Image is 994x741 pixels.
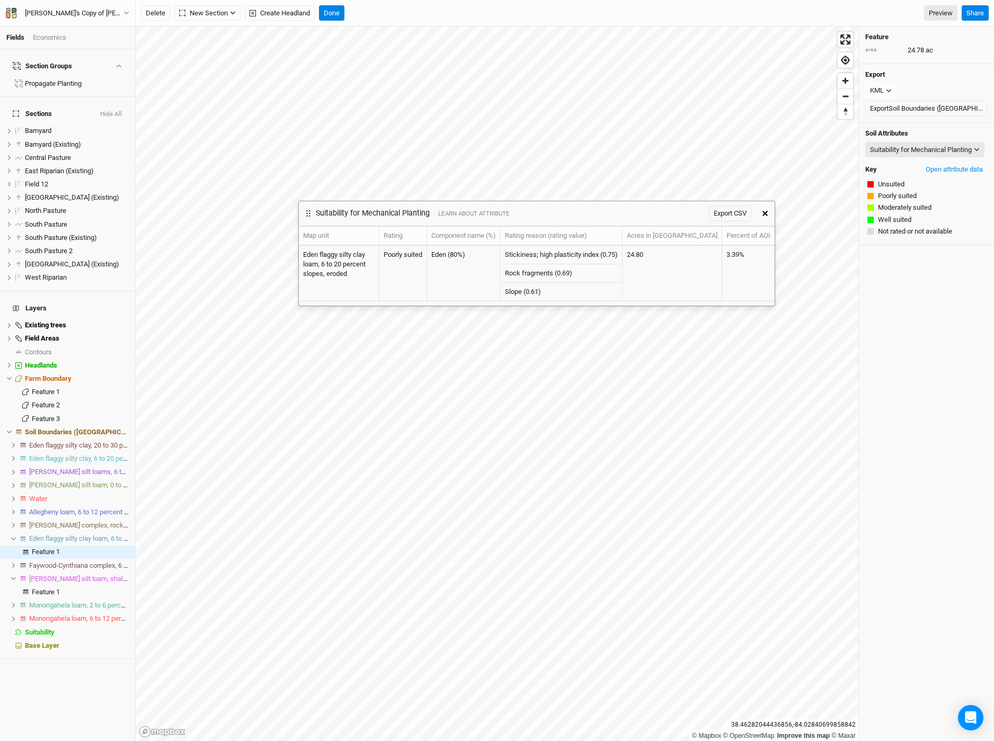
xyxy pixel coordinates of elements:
div: West Riparian [25,273,129,282]
div: Upper Hillside (Existing) [25,260,129,269]
div: Soil Boundaries (US) [25,428,129,436]
div: South Pasture [25,220,129,229]
div: Field Areas [25,334,129,343]
button: Reset bearing to north [838,104,853,119]
div: Feature 1 [32,388,129,396]
div: KML [870,85,884,96]
span: Allegheny loam, 6 to 12 percent slopes [29,508,144,516]
div: Eden flaggy silty clay, 20 to 30 percent slopes, severely eroded [29,441,129,450]
span: Feature 2 [32,401,60,409]
button: Show section groups [114,63,123,69]
span: Monongahela loam, 2 to 6 percent slopes [29,601,152,609]
div: Lower Hillside (Existing) [25,193,129,202]
span: Eden flaggy silty clay loam, 6 to 20 percent slopes, eroded [29,534,201,542]
span: Feature 1 [32,588,60,596]
div: Water [29,495,129,503]
a: Mapbox [692,732,721,739]
span: Faywood-Cynthiana complex, 6 to 20 percent slopes, eroded [29,561,208,569]
div: Cynthiana-Faywood complex, rocky, 20 to 35 percent slopes, eroded [29,521,129,530]
div: Eden flaggy silty clay loam, 6 to 20 percent slopes, eroded [29,534,129,543]
span: [PERSON_NAME] silt loam, shale substratum, 6 to 12 percent slopes, eroded [29,575,256,583]
button: Enter fullscreen [838,32,853,47]
div: Contours [25,348,129,356]
span: Field Areas [25,334,59,342]
div: Monongahela loam, 2 to 6 percent slopes [29,601,129,610]
span: West Riparian [25,273,67,281]
span: Sections [13,110,52,118]
span: Water [29,495,47,503]
a: Maxar [831,732,856,739]
div: Lowell silt loam, shale substratum, 6 to 12 percent slopes, eroded [29,575,129,583]
div: Nolin silt loam, 0 to 2 percent slopes, frequently flooded [29,481,129,489]
span: North Pasture [25,207,66,215]
div: Feature 1 [32,548,129,556]
div: North Pasture [25,207,129,215]
div: Feature 1 [32,588,129,596]
div: Allegheny loam, 6 to 12 percent slopes [29,508,129,516]
span: [PERSON_NAME] silt loam, 0 to 2 percent slopes, frequently flooded [29,481,230,489]
button: New Section [174,5,241,21]
div: Section Groups [13,62,72,70]
span: Eden flaggy silty clay, 20 to 30 percent slopes, severely eroded [29,441,214,449]
div: Lowell-Faywood silt loams, 6 to 12 percent slopes [29,468,129,476]
a: Improve this map [777,732,830,739]
div: Feature 2 [32,401,129,409]
span: Contours [25,348,52,356]
span: [GEOGRAPHIC_DATA] (Existing) [25,193,119,201]
button: Delete [141,5,170,21]
button: Create Headland [245,5,315,21]
button: Zoom out [838,88,853,104]
button: Zoom in [838,73,853,88]
div: area [865,46,902,54]
div: 24.78 [865,46,988,55]
h4: Soil Attributes [865,129,988,138]
span: South Pasture (Existing) [25,234,97,242]
button: Share [962,5,989,21]
button: Hide All [100,111,122,118]
button: ExportSoil Boundaries ([GEOGRAPHIC_DATA]) [865,101,988,117]
button: Suitability for Mechanical Planting [865,142,984,158]
span: Field 12 [25,180,48,188]
span: Well suited [878,215,911,225]
div: East Riparian (Existing) [25,167,129,175]
span: Feature 3 [32,415,60,423]
span: [GEOGRAPHIC_DATA] (Existing) [25,260,119,268]
div: Eden flaggy silty clay, 6 to 20 percent slopes, severely eroded [29,454,129,463]
div: Barnyard [25,127,129,135]
div: South Pasture (Existing) [25,234,129,242]
span: Soil Boundaries ([GEOGRAPHIC_DATA]) [25,428,146,436]
span: Unsuited [878,180,904,189]
div: Open Intercom Messenger [958,705,983,730]
div: Field 12 [25,180,129,189]
span: Base Layer [25,641,59,649]
span: Suitability [25,628,55,636]
div: South Pasture 2 [25,247,129,255]
button: Open attribute data [921,162,988,177]
h4: Feature [865,33,988,41]
span: South Pasture [25,220,67,228]
a: OpenStreetMap [723,732,775,739]
div: Suitability [25,628,129,637]
div: Headlands [25,361,129,370]
div: Base Layer [25,641,129,650]
span: Barnyard [25,127,51,135]
span: Moderately suited [878,203,931,212]
button: KML [865,83,897,99]
span: ac [926,46,933,55]
button: [PERSON_NAME]'s Copy of [PERSON_NAME] [5,7,130,19]
div: Economics [33,33,66,42]
div: Propagate Planting [25,79,129,88]
h4: Export [865,70,988,79]
div: Suitability for Mechanical Planting [870,145,972,155]
div: [PERSON_NAME]'s Copy of [PERSON_NAME] [25,8,123,19]
div: Aly's Copy of Justin Greiwe [25,8,123,19]
span: Farm Boundary [25,374,72,382]
span: Not rated or not available [878,227,952,236]
span: Central Pasture [25,154,71,162]
button: Find my location [838,52,853,68]
span: Poorly suited [878,191,917,201]
span: East Riparian (Existing) [25,167,94,175]
div: 38.46282044436856 , -84.02840699858842 [729,719,858,730]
